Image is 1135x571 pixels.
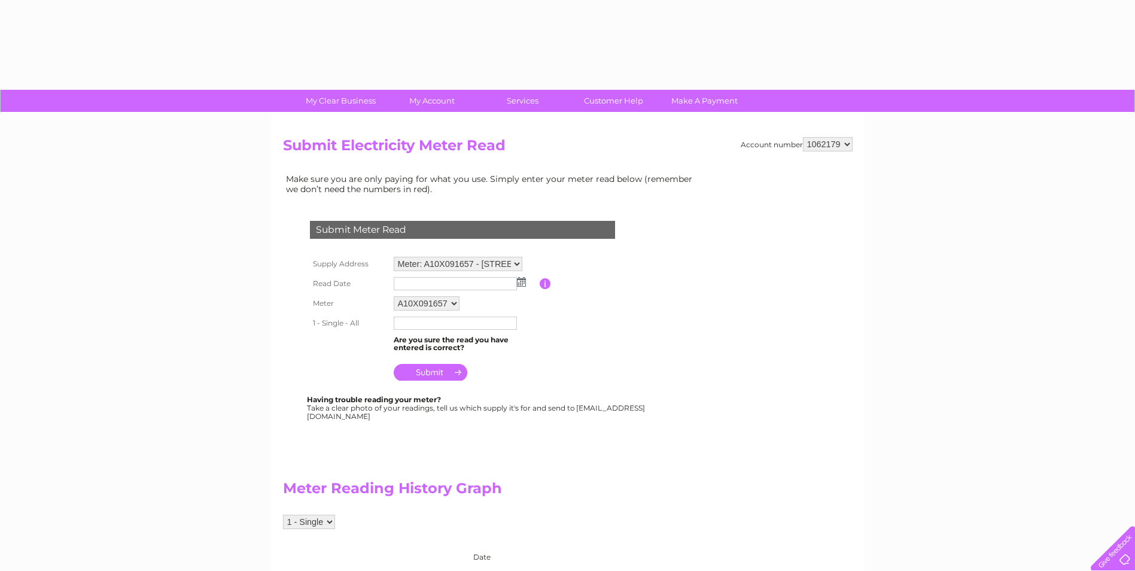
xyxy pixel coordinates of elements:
div: Take a clear photo of your readings, tell us which supply it's for and send to [EMAIL_ADDRESS][DO... [307,396,647,420]
a: Services [473,90,572,112]
input: Information [540,278,551,289]
img: ... [517,277,526,287]
th: Meter [307,293,391,314]
b: Having trouble reading your meter? [307,395,441,404]
th: Supply Address [307,254,391,274]
td: Are you sure the read you have entered is correct? [391,333,540,356]
th: 1 - Single - All [307,314,391,333]
input: Submit [394,364,467,381]
a: Make A Payment [655,90,754,112]
div: Date [283,541,702,561]
div: Submit Meter Read [310,221,615,239]
a: Customer Help [564,90,663,112]
a: My Clear Business [291,90,390,112]
th: Read Date [307,274,391,293]
a: My Account [382,90,481,112]
div: Account number [741,137,853,151]
td: Make sure you are only paying for what you use. Simply enter your meter read below (remember we d... [283,171,702,196]
h2: Meter Reading History Graph [283,480,702,503]
h2: Submit Electricity Meter Read [283,137,853,160]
